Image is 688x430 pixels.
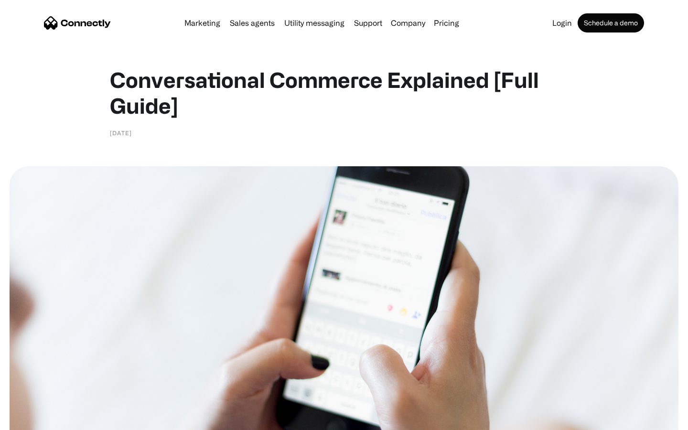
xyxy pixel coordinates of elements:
a: Schedule a demo [578,13,644,32]
a: Support [350,19,386,27]
a: Pricing [430,19,463,27]
a: Login [548,19,576,27]
div: [DATE] [110,128,132,138]
ul: Language list [19,413,57,427]
h1: Conversational Commerce Explained [Full Guide] [110,67,578,118]
a: Sales agents [226,19,279,27]
div: Company [388,16,428,30]
div: Company [391,16,425,30]
a: home [44,16,111,30]
a: Utility messaging [280,19,348,27]
aside: Language selected: English [10,413,57,427]
a: Marketing [181,19,224,27]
